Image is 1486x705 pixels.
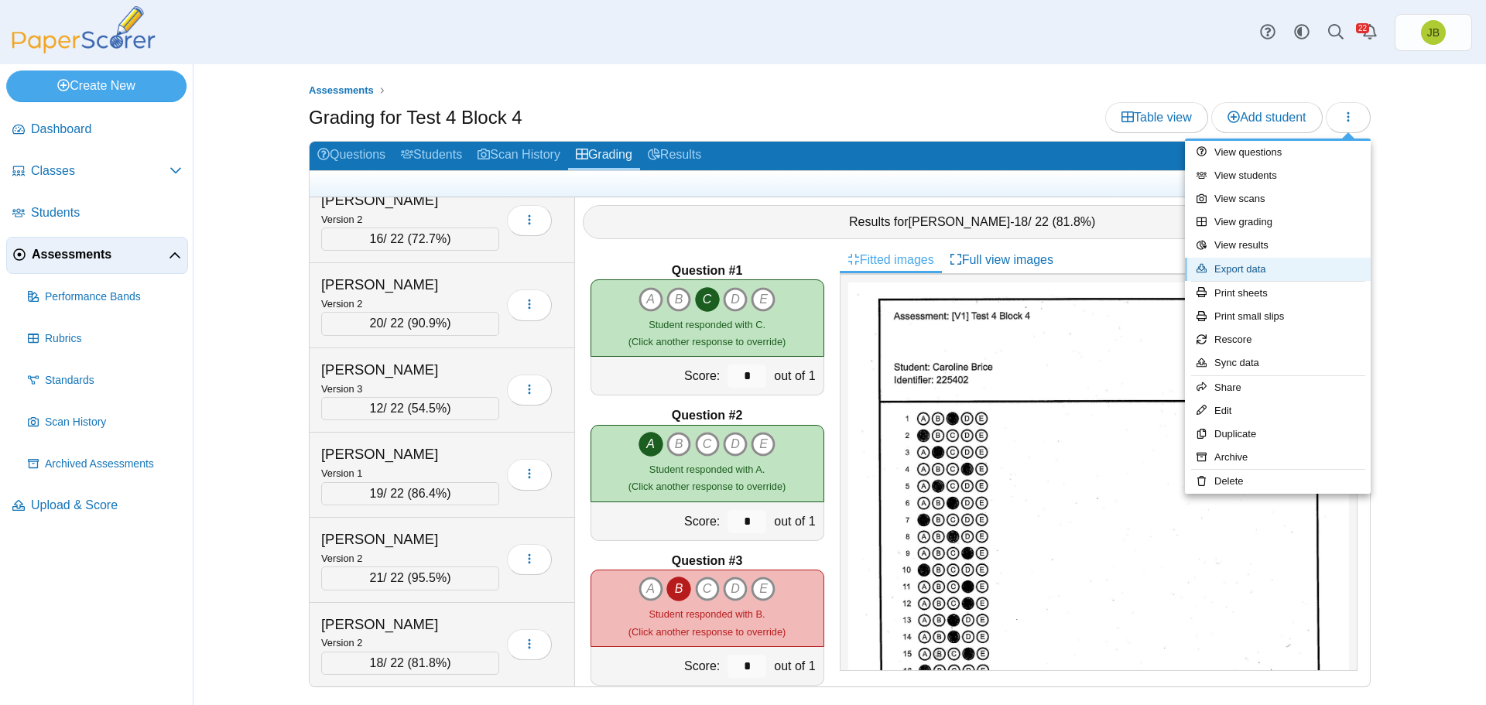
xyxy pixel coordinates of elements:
[1227,111,1306,124] span: Add student
[639,432,663,457] i: A
[32,246,169,263] span: Assessments
[321,467,362,479] small: Version 1
[370,402,384,415] span: 12
[6,237,188,274] a: Assessments
[45,331,182,347] span: Rubrics
[695,287,720,312] i: C
[370,656,384,669] span: 18
[321,553,362,564] small: Version 2
[1427,27,1440,38] span: Joel Boyd
[1185,376,1371,399] a: Share
[909,215,1011,228] span: [PERSON_NAME]
[370,487,384,500] span: 19
[31,497,182,514] span: Upload & Score
[1185,234,1371,257] a: View results
[309,84,374,96] span: Assessments
[1185,282,1371,305] a: Print sheets
[770,357,823,395] div: out of 1
[751,287,776,312] i: E
[1185,351,1371,375] a: Sync data
[321,614,476,635] div: [PERSON_NAME]
[393,142,470,170] a: Students
[723,432,748,457] i: D
[1185,328,1371,351] a: Rescore
[45,289,182,305] span: Performance Bands
[321,228,499,251] div: / 22 ( )
[321,529,476,549] div: [PERSON_NAME]
[628,319,786,347] small: (Click another response to override)
[31,204,182,221] span: Students
[723,577,748,601] i: D
[321,397,499,420] div: / 22 ( )
[591,502,724,540] div: Score:
[6,111,188,149] a: Dashboard
[1185,258,1371,281] a: Export data
[22,279,188,316] a: Performance Bands
[639,287,663,312] i: A
[321,652,499,675] div: / 22 ( )
[31,163,169,180] span: Classes
[370,317,384,330] span: 20
[6,488,188,525] a: Upload & Score
[1056,215,1091,228] span: 81.8%
[628,608,786,637] small: (Click another response to override)
[321,637,362,649] small: Version 2
[666,432,691,457] i: B
[45,415,182,430] span: Scan History
[723,287,748,312] i: D
[6,195,188,232] a: Students
[1353,15,1387,50] a: Alerts
[1185,446,1371,469] a: Archive
[1185,305,1371,328] a: Print small slips
[695,432,720,457] i: C
[751,577,776,601] i: E
[695,577,720,601] i: C
[321,298,362,310] small: Version 2
[568,142,640,170] a: Grading
[321,190,476,210] div: [PERSON_NAME]
[1185,470,1371,493] a: Delete
[321,566,499,590] div: / 22 ( )
[321,444,476,464] div: [PERSON_NAME]
[1185,210,1371,234] a: View grading
[840,247,942,273] a: Fitted images
[649,319,765,330] span: Student responded with C.
[1185,141,1371,164] a: View questions
[649,608,765,620] span: Student responded with B.
[412,571,447,584] span: 95.5%
[321,360,476,380] div: [PERSON_NAME]
[470,142,568,170] a: Scan History
[309,104,522,131] h1: Grading for Test 4 Block 4
[370,232,384,245] span: 16
[672,407,743,424] b: Question #2
[321,482,499,505] div: / 22 ( )
[1185,423,1371,446] a: Duplicate
[1121,111,1192,124] span: Table view
[770,502,823,540] div: out of 1
[1014,215,1028,228] span: 18
[591,357,724,395] div: Score:
[751,432,776,457] i: E
[1185,187,1371,210] a: View scans
[22,446,188,483] a: Archived Assessments
[672,553,743,570] b: Question #3
[22,404,188,441] a: Scan History
[22,320,188,358] a: Rubrics
[666,577,691,601] i: B
[666,287,691,312] i: B
[321,214,362,225] small: Version 2
[583,205,1363,239] div: Results for - / 22 ( )
[1105,102,1208,133] a: Table view
[45,373,182,388] span: Standards
[6,70,187,101] a: Create New
[770,647,823,685] div: out of 1
[321,383,362,395] small: Version 3
[6,43,161,56] a: PaperScorer
[31,121,182,138] span: Dashboard
[649,464,765,475] span: Student responded with A.
[1185,399,1371,423] a: Edit
[321,275,476,295] div: [PERSON_NAME]
[1211,102,1322,133] a: Add student
[639,577,663,601] i: A
[412,232,447,245] span: 72.7%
